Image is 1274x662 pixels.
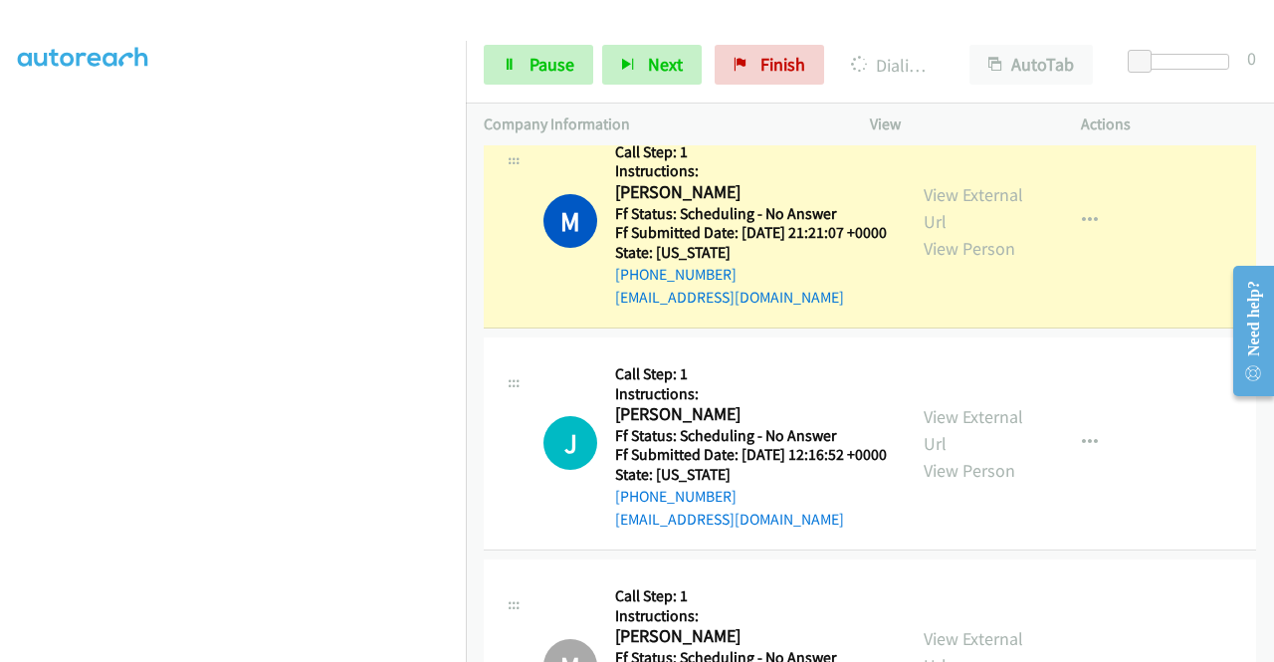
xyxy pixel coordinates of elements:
a: View Person [924,237,1015,260]
h5: Call Step: 1 [615,586,887,606]
h5: State: [US_STATE] [615,465,887,485]
p: Company Information [484,112,834,136]
h5: Ff Status: Scheduling - No Answer [615,426,887,446]
span: Finish [760,53,805,76]
h5: Call Step: 1 [615,142,887,162]
p: Actions [1081,112,1256,136]
h2: [PERSON_NAME] [615,181,881,204]
h5: Instructions: [615,161,887,181]
p: View [870,112,1045,136]
div: Delay between calls (in seconds) [1138,54,1229,70]
span: Next [648,53,683,76]
div: 0 [1247,45,1256,72]
a: [EMAIL_ADDRESS][DOMAIN_NAME] [615,510,844,529]
a: Pause [484,45,593,85]
a: Finish [715,45,824,85]
p: Dialing [PERSON_NAME] [851,52,934,79]
h5: Call Step: 1 [615,364,887,384]
a: View External Url [924,183,1023,233]
span: Pause [530,53,574,76]
a: View Person [924,459,1015,482]
h1: M [543,194,597,248]
button: Next [602,45,702,85]
h5: Instructions: [615,606,887,626]
a: [PHONE_NUMBER] [615,487,737,506]
h2: [PERSON_NAME] [615,403,881,426]
h5: State: [US_STATE] [615,243,887,263]
a: [EMAIL_ADDRESS][DOMAIN_NAME] [615,288,844,307]
h5: Ff Status: Scheduling - No Answer [615,204,887,224]
h2: [PERSON_NAME] [615,625,887,648]
a: [PHONE_NUMBER] [615,265,737,284]
h5: Instructions: [615,384,887,404]
iframe: Resource Center [1217,252,1274,410]
h5: Ff Submitted Date: [DATE] 21:21:07 +0000 [615,223,887,243]
button: AutoTab [969,45,1093,85]
a: View External Url [924,405,1023,455]
h5: Ff Submitted Date: [DATE] 12:16:52 +0000 [615,445,887,465]
h1: J [543,416,597,470]
div: The call is yet to be attempted [543,416,597,470]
